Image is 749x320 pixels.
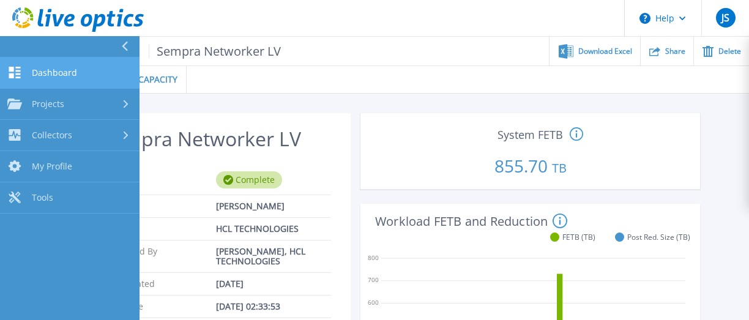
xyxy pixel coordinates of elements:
[101,247,216,266] p: Requested By
[368,253,379,262] text: 800
[562,233,595,242] span: FETB (TB)
[101,224,216,234] p: Account
[368,299,379,307] text: 600
[365,143,695,184] p: 855.70
[32,130,72,141] span: Collectors
[375,214,567,228] h4: Workload FETB and Reduction
[101,128,331,151] h2: Sempra Networker LV
[101,302,216,311] p: Start Time
[32,192,53,203] span: Tools
[138,75,177,84] span: Capacity
[216,171,282,188] div: Complete
[216,201,331,211] div: [PERSON_NAME]
[101,171,216,188] p: Status
[665,48,685,55] span: Share
[368,276,379,285] text: 700
[101,279,216,289] p: Date Created
[721,13,729,23] span: JS
[578,48,632,55] span: Download Excel
[59,44,281,58] p: NetWorker (API)
[216,279,331,289] div: [DATE]
[101,201,216,211] p: Owner
[149,44,281,58] span: Sempra Networker LV
[32,99,64,110] span: Projects
[627,233,690,242] span: Post Red. Size (TB)
[497,129,563,140] span: System FETB
[552,160,567,176] span: TB
[216,302,331,311] div: [DATE] 02:33:53
[32,67,77,78] span: Dashboard
[216,224,331,234] div: HCL TECHNOLOGIES
[718,48,741,55] span: Delete
[216,247,331,266] div: [PERSON_NAME], HCL TECHNOLOGIES
[32,161,72,172] span: My Profile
